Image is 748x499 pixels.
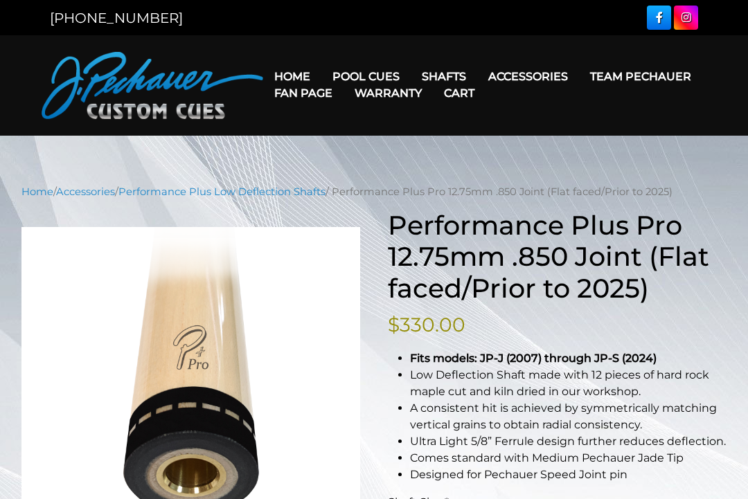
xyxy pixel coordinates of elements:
[263,75,344,111] a: Fan Page
[410,367,727,400] li: Low Deflection Shaft made with 12 pieces of hard rock maple cut and kiln dried in our workshop.
[56,185,115,198] a: Accessories
[388,210,727,305] h1: Performance Plus Pro 12.75mm .850 Joint (Flat faced/Prior to 2025)
[344,75,433,111] a: Warranty
[410,433,727,450] li: Ultra Light 5/8” Ferrule design further reduces deflection.
[321,59,411,94] a: Pool Cues
[410,450,727,466] li: Comes standard with Medium Pechauer Jade Tip
[263,59,321,94] a: Home
[410,352,657,365] strong: Fits models: JP-J (2007) through JP-S (2024)
[42,52,263,119] img: Pechauer Custom Cues
[21,184,727,199] nav: Breadcrumb
[477,59,579,94] a: Accessories
[433,75,486,111] a: Cart
[21,185,53,198] a: Home
[118,185,326,198] a: Performance Plus Low Deflection Shafts
[410,400,727,433] li: A consistent hit is achieved by symmetrically matching vertical grains to obtain radial consistency.
[579,59,702,94] a: Team Pechauer
[388,313,465,336] bdi: 330.00
[50,10,183,26] a: [PHONE_NUMBER]
[410,466,727,483] li: Designed for Pechauer Speed Joint pin
[388,313,400,336] span: $
[411,59,477,94] a: Shafts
